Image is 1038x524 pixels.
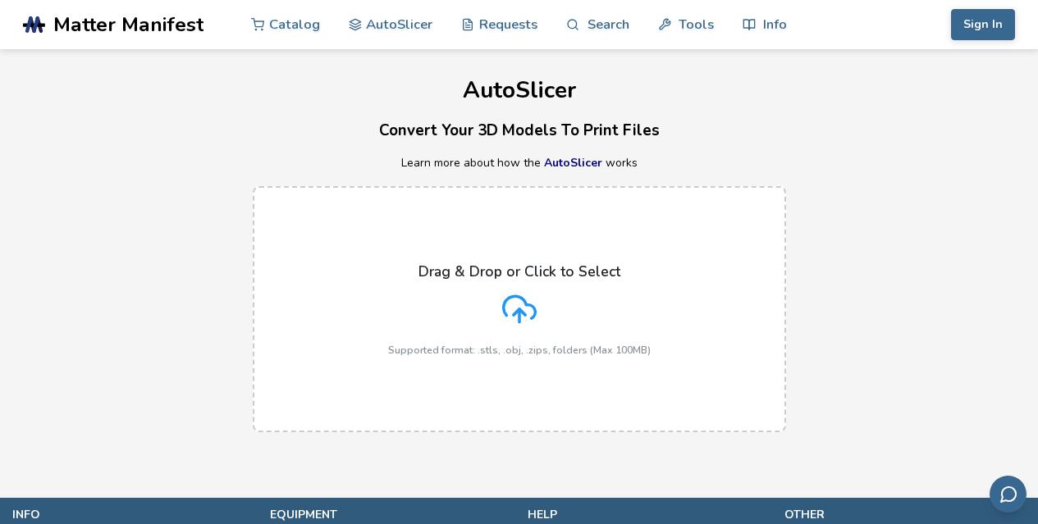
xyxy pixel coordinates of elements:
p: Drag & Drop or Click to Select [418,263,620,280]
p: Supported format: .stls, .obj, .zips, folders (Max 100MB) [388,344,651,356]
p: info [12,506,254,523]
button: Send feedback via email [990,476,1027,513]
p: equipment [270,506,511,523]
span: Matter Manifest [53,13,203,36]
button: Sign In [951,9,1015,40]
p: help [528,506,769,523]
p: other [784,506,1026,523]
a: AutoSlicer [544,155,602,171]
